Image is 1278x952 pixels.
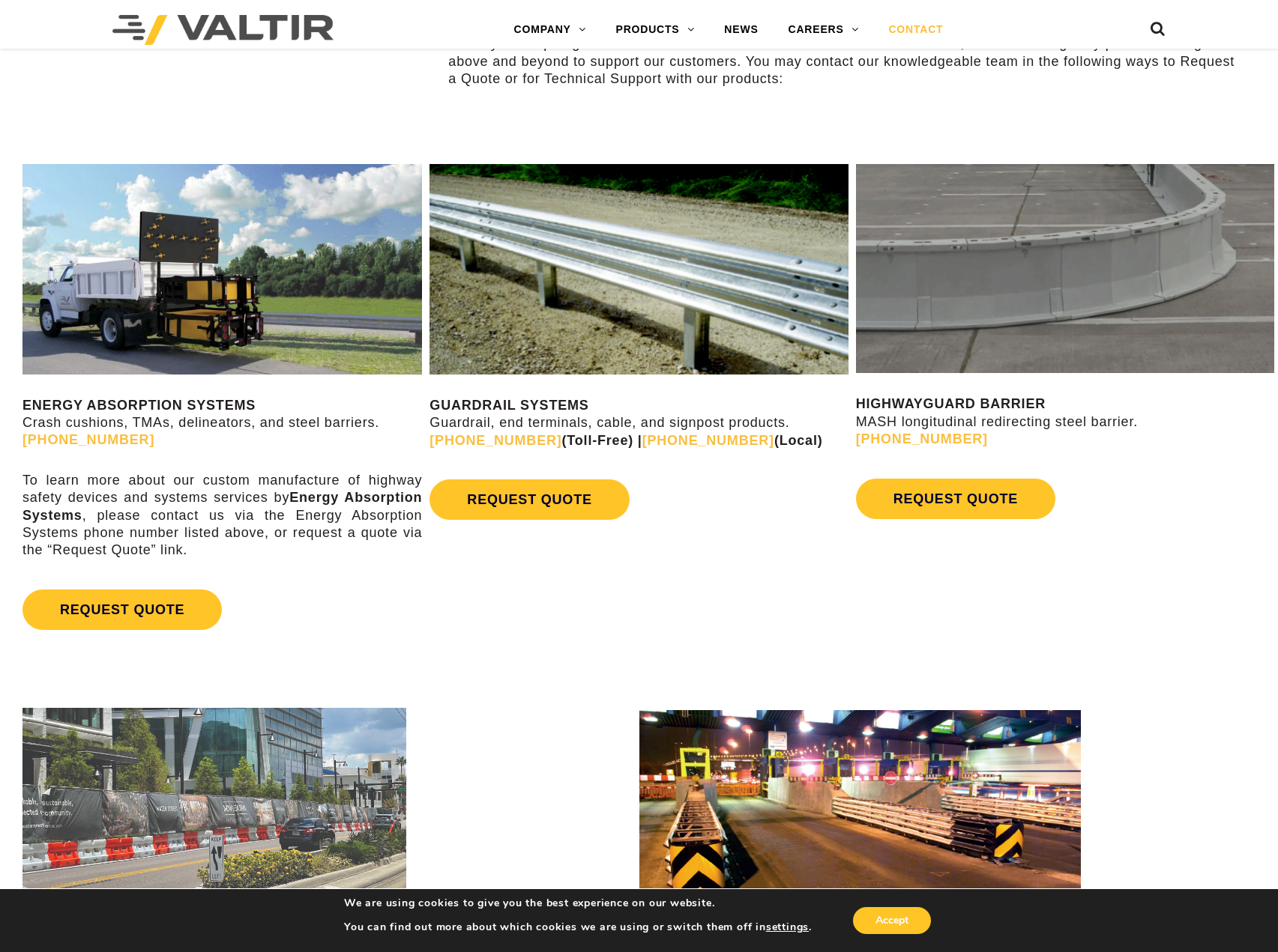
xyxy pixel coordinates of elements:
img: SS180M Contact Us Page Image [22,164,422,374]
p: You can find out more about which cookies we are using or switch them off in . [344,921,812,934]
strong: Energy Absorption Systems [22,490,422,522]
p: MASH longitudinal redirecting steel barrier. [856,395,1274,448]
button: Accept [853,907,931,934]
a: [PHONE_NUMBER] [429,433,561,448]
a: COMPANY [499,15,601,45]
a: NEWS [709,15,773,45]
a: REQUEST QUOTE [856,479,1055,519]
p: Guardrail, end terminals, cable, and signpost products. [429,397,848,449]
img: Radius-Barrier-Section-Highwayguard3 [856,164,1274,373]
a: CAREERS [774,15,874,45]
a: [PHONE_NUMBER] [642,433,774,448]
a: PRODUCTS [601,15,710,45]
img: Rentals contact us image [22,708,406,918]
a: REQUEST QUOTE [22,589,222,630]
img: Guardrail Contact Us Page Image [429,164,848,375]
a: REQUEST QUOTE [429,479,629,520]
strong: GUARDRAIL SYSTEMS [429,398,588,413]
p: To learn more about our custom manufacture of highway safety devices and systems services by , pl... [22,472,422,560]
button: settings [766,921,809,934]
strong: HIGHWAYGUARD BARRIER [856,396,1046,411]
a: [PHONE_NUMBER] [856,431,988,446]
img: contact us valtir international [639,709,1081,921]
strong: (Toll-Free) | (Local) [429,433,822,448]
p: Crash cushions, TMAs, delineators, and steel barriers. [22,397,422,449]
p: We are using cookies to give you the best experience on our website. [344,897,812,910]
p: We’re your helpful guides. With sales offices and distributors around the world, Valtir is strate... [448,35,1238,88]
strong: ENERGY ABSORPTION SYSTEMS [22,398,256,413]
img: Valtir [112,15,334,45]
a: [PHONE_NUMBER] [22,432,154,447]
a: CONTACT [873,15,958,45]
